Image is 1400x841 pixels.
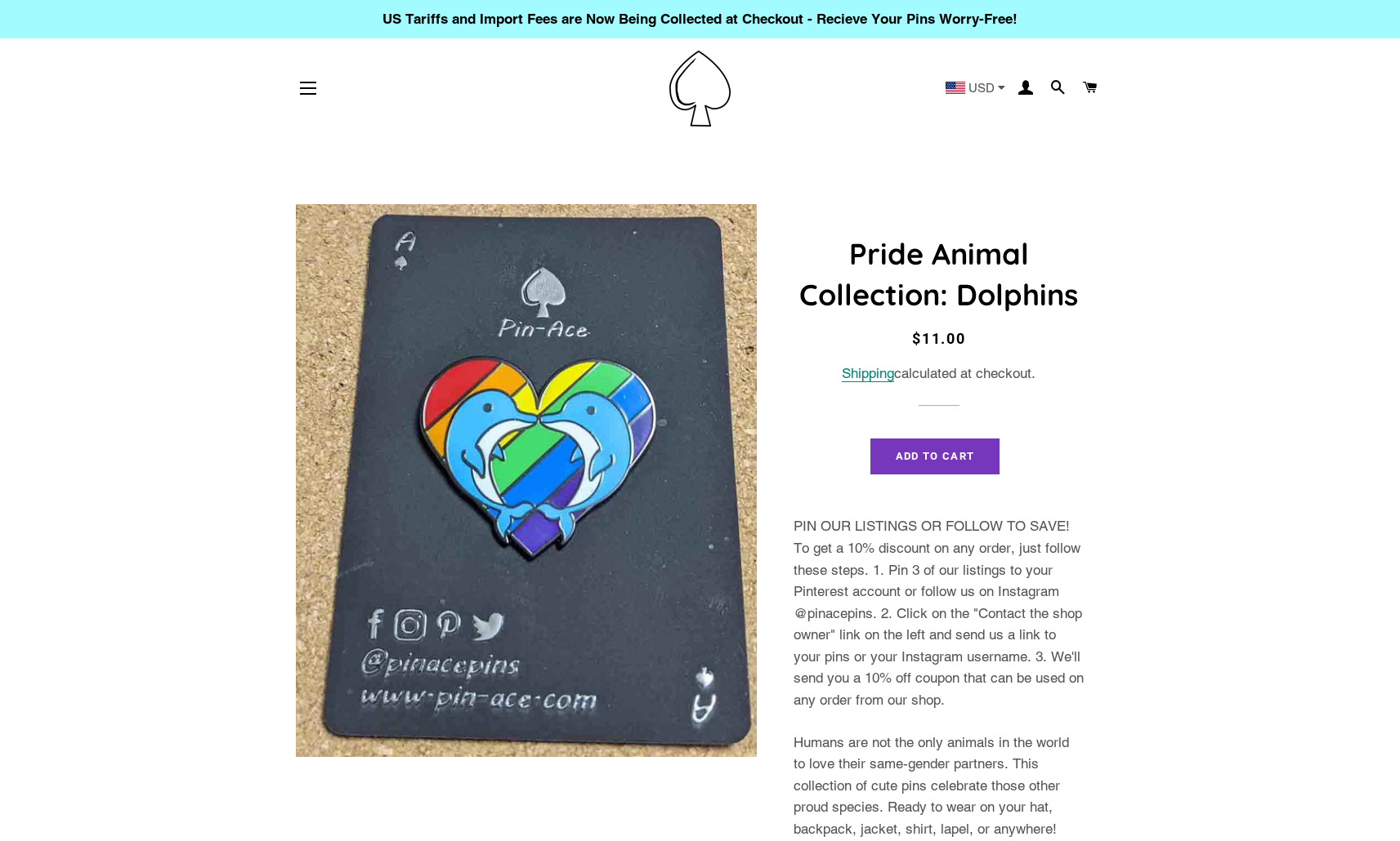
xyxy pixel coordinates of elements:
[669,51,731,127] img: Pin-Ace
[296,204,758,757] img: Pride Animal Collection: Dolphins - Pin-Ace
[794,234,1084,316] h1: Pride Animal Collection: Dolphins
[870,438,1000,474] button: Add to Cart
[912,330,966,347] span: $11.00
[896,450,974,462] span: Add to Cart
[968,82,995,94] span: USD
[794,515,1084,710] p: PIN OUR LISTINGS OR FOLLOW TO SAVE! To get a 10% discount on any order, just follow these steps. ...
[794,363,1084,385] div: calculated at checkout.
[842,365,894,382] a: Shipping
[794,732,1084,840] p: Humans are not the only animals in the world to love their same-gender partners. This collection ...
